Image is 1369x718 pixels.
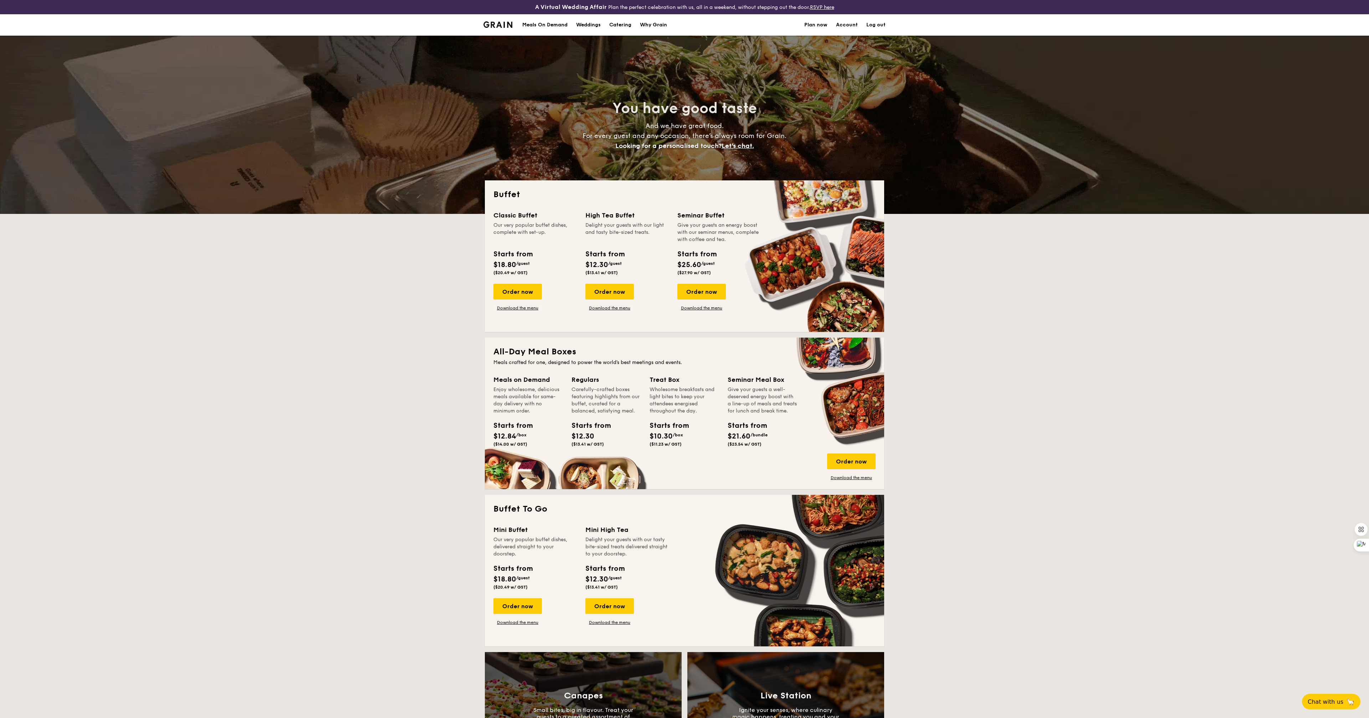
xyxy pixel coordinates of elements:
[677,222,761,243] div: Give your guests an energy boost with our seminar menus, complete with coffee and tea.
[493,503,876,515] h2: Buffet To Go
[722,142,754,150] span: Let's chat.
[650,420,682,431] div: Starts from
[605,14,636,36] a: Catering
[493,346,876,358] h2: All-Day Meal Boxes
[585,575,608,584] span: $12.30
[564,691,603,701] h3: Canapes
[585,270,618,275] span: ($13.41 w/ GST)
[585,249,624,260] div: Starts from
[493,305,542,311] a: Download the menu
[612,100,757,117] span: You have good taste
[728,432,750,441] span: $21.60
[493,432,516,441] span: $12.84
[493,222,577,243] div: Our very popular buffet dishes, complete with set-up.
[576,14,601,36] div: Weddings
[493,359,876,366] div: Meals crafted for one, designed to power the world's best meetings and events.
[810,4,834,10] a: RSVP here
[493,442,527,447] span: ($14.00 w/ GST)
[585,598,634,614] div: Order now
[516,432,527,437] span: /box
[585,536,669,558] div: Delight your guests with our tasty bite-sized treats delivered straight to your doorstep.
[677,210,761,220] div: Seminar Buffet
[701,261,715,266] span: /guest
[804,14,827,36] a: Plan now
[585,585,618,590] span: ($13.41 w/ GST)
[615,142,722,150] span: Looking for a personalised touch?
[583,122,786,150] span: And we have great food. For every guest and any occasion, there’s always room for Grain.
[493,525,577,535] div: Mini Buffet
[585,222,669,243] div: Delight your guests with our light and tasty bite-sized treats.
[493,536,577,558] div: Our very popular buffet dishes, delivered straight to your doorstep.
[483,21,512,28] img: Grain
[728,420,760,431] div: Starts from
[1346,698,1355,706] span: 🦙
[609,14,631,36] h1: Catering
[728,375,797,385] div: Seminar Meal Box
[493,210,577,220] div: Classic Buffet
[827,475,876,481] a: Download the menu
[493,420,525,431] div: Starts from
[479,3,890,11] div: Plan the perfect celebration with us, all in a weekend, without stepping out the door.
[585,620,634,625] a: Download the menu
[836,14,858,36] a: Account
[571,420,604,431] div: Starts from
[585,563,624,574] div: Starts from
[493,563,532,574] div: Starts from
[493,189,876,200] h2: Buffet
[522,14,568,36] div: Meals On Demand
[493,386,563,415] div: Enjoy wholesome, delicious meals available for same-day delivery with no minimum order.
[571,442,604,447] span: ($13.41 w/ GST)
[585,210,669,220] div: High Tea Buffet
[650,386,719,415] div: Wholesome breakfasts and light bites to keep your attendees energised throughout the day.
[571,375,641,385] div: Regulars
[608,261,622,266] span: /guest
[636,14,671,36] a: Why Grain
[677,284,726,299] div: Order now
[760,691,811,701] h3: Live Station
[493,261,516,269] span: $18.80
[650,432,673,441] span: $10.30
[493,375,563,385] div: Meals on Demand
[677,249,716,260] div: Starts from
[493,585,528,590] span: ($20.49 w/ GST)
[493,575,516,584] span: $18.80
[673,432,683,437] span: /box
[585,525,669,535] div: Mini High Tea
[516,261,530,266] span: /guest
[1302,694,1360,709] button: Chat with us🦙
[608,575,622,580] span: /guest
[493,620,542,625] a: Download the menu
[650,375,719,385] div: Treat Box
[572,14,605,36] a: Weddings
[493,598,542,614] div: Order now
[866,14,886,36] a: Log out
[585,305,634,311] a: Download the menu
[677,270,711,275] span: ($27.90 w/ GST)
[585,261,608,269] span: $12.30
[571,386,641,415] div: Carefully-crafted boxes featuring highlights from our buffet, curated for a balanced, satisfying ...
[677,261,701,269] span: $25.60
[518,14,572,36] a: Meals On Demand
[516,575,530,580] span: /guest
[493,284,542,299] div: Order now
[750,432,768,437] span: /bundle
[650,442,682,447] span: ($11.23 w/ GST)
[493,270,528,275] span: ($20.49 w/ GST)
[483,21,512,28] a: Logotype
[728,442,762,447] span: ($23.54 w/ GST)
[535,3,607,11] h4: A Virtual Wedding Affair
[640,14,667,36] div: Why Grain
[728,386,797,415] div: Give your guests a well-deserved energy boost with a line-up of meals and treats for lunch and br...
[677,305,726,311] a: Download the menu
[571,432,594,441] span: $12.30
[493,249,532,260] div: Starts from
[827,453,876,469] div: Order now
[585,284,634,299] div: Order now
[1308,698,1343,705] span: Chat with us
